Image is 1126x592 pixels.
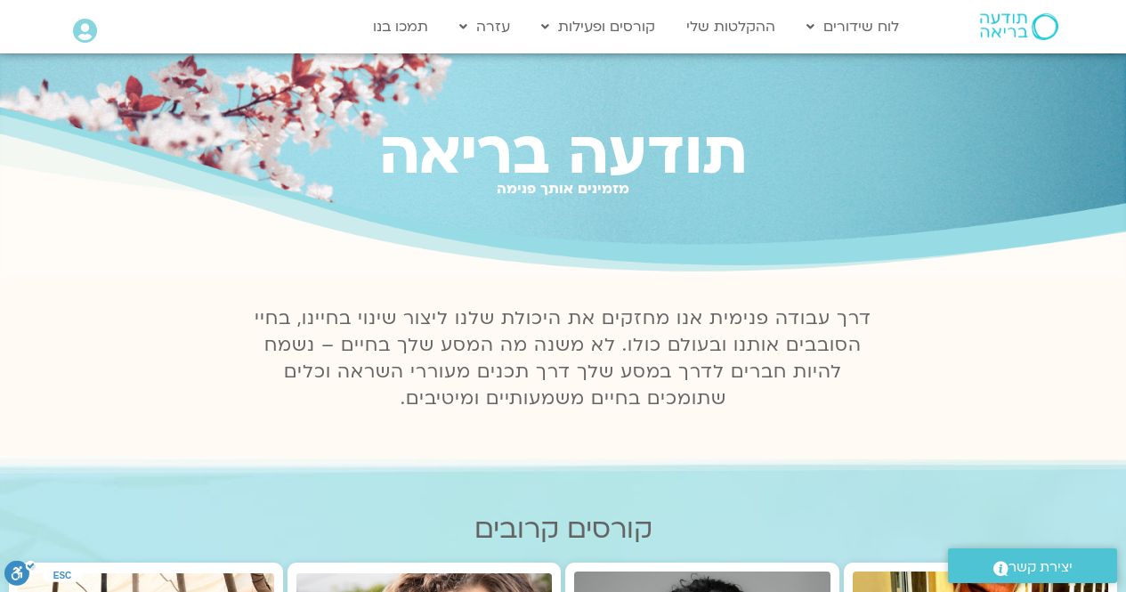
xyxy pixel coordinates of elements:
[948,548,1117,583] a: יצירת קשר
[9,514,1117,545] h2: קורסים קרובים
[677,10,784,44] a: ההקלטות שלי
[450,10,519,44] a: עזרה
[364,10,437,44] a: תמכו בנו
[532,10,664,44] a: קורסים ופעילות
[245,305,882,412] p: דרך עבודה פנימית אנו מחזקים את היכולת שלנו ליצור שינוי בחיינו, בחיי הסובבים אותנו ובעולם כולו. לא...
[1009,556,1073,580] span: יצירת קשר
[980,13,1058,40] img: תודעה בריאה
[798,10,908,44] a: לוח שידורים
